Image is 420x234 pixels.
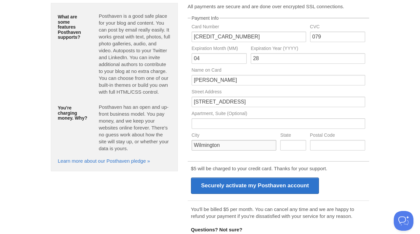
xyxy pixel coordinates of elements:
[192,68,365,74] label: Name on Card
[192,133,277,139] label: City
[58,14,89,40] h5: What are some features Posthaven supports?
[192,89,365,96] label: Street Address
[191,16,220,20] legend: Payment Info
[188,3,369,10] p: All payments are secure and are done over encrypted SSL connections.
[58,158,150,164] a: Learn more about our Posthaven pledge »
[251,46,365,52] label: Expiration Year (YYYY)
[192,24,306,31] label: Card Number
[310,133,365,139] label: Postal Code
[191,206,366,220] p: You'll be billed $5 per month. You can cancel any time and we are happy to refund your payment if...
[310,24,365,31] label: CVC
[192,111,365,117] label: Apartment, Suite (Optional)
[99,104,171,152] p: Posthaven has an open and up-front business model. You pay money, and we keep your websites onlin...
[394,211,413,231] iframe: Help Scout Beacon - Open
[191,165,366,172] p: $5 will be charged to your credit card. Thanks for your support.
[280,133,306,139] label: State
[58,105,89,121] h5: You're charging money. Why?
[192,46,247,52] label: Expiration Month (MM)
[191,177,319,194] input: Securely activate my Posthaven account
[99,12,171,95] p: Posthaven is a good safe place for your blog and content. You can post by email really easily. It...
[191,227,242,232] b: Questions? Not sure?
